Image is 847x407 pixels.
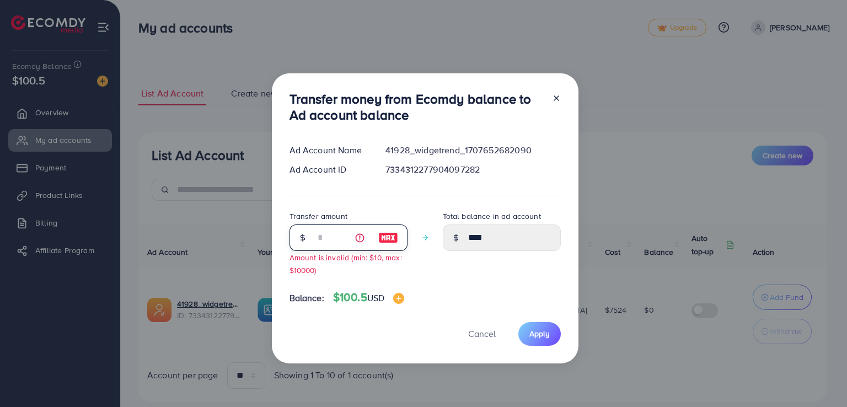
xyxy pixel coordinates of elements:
div: 7334312277904097282 [377,163,569,176]
span: Balance: [290,292,324,304]
button: Cancel [454,322,510,346]
label: Total balance in ad account [443,211,541,222]
label: Transfer amount [290,211,347,222]
div: 41928_widgetrend_1707652682090 [377,144,569,157]
button: Apply [518,322,561,346]
span: USD [367,292,384,304]
iframe: Chat [800,357,839,399]
img: image [378,231,398,244]
div: Ad Account Name [281,144,377,157]
h4: $100.5 [333,291,404,304]
small: Amount is invalid (min: $10, max: $10000) [290,252,402,275]
span: Cancel [468,328,496,340]
span: Apply [529,328,550,339]
div: Ad Account ID [281,163,377,176]
h3: Transfer money from Ecomdy balance to Ad account balance [290,91,543,123]
img: image [393,293,404,304]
